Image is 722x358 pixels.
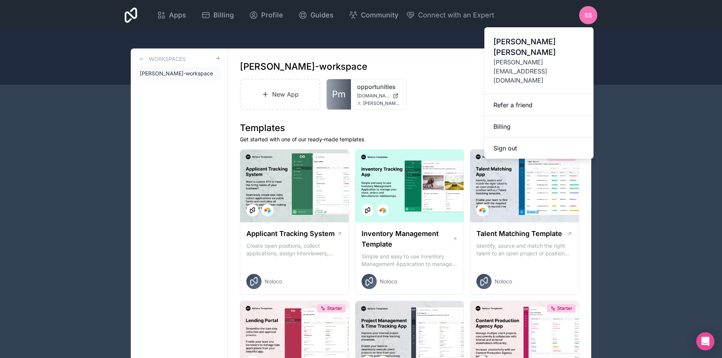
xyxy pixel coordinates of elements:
[363,100,400,106] span: [PERSON_NAME][EMAIL_ADDRESS][DOMAIN_NAME]
[332,88,346,100] span: Pm
[357,93,390,99] span: [DOMAIN_NAME]
[479,207,486,213] img: Airtable Logo
[246,242,343,257] p: Create open positions, collect applications, assign interviewers, centralise candidate feedback a...
[265,207,271,213] img: Airtable Logo
[484,94,594,116] a: Refer a friend
[240,136,579,143] p: Get started with one of our ready-made templates
[343,7,404,23] a: Community
[292,7,340,23] a: Guides
[361,10,398,20] span: Community
[137,67,221,80] a: [PERSON_NAME]-workspace
[476,242,573,257] p: Identify, source and match the right talent to an open project or position with our Talent Matchi...
[357,82,400,91] a: opportunities
[380,207,386,213] img: Airtable Logo
[476,228,562,239] h1: Talent Matching Template
[240,79,320,110] a: New App
[261,10,283,20] span: Profile
[195,7,240,23] a: Billing
[246,228,335,239] h1: Applicant Tracking System
[406,10,494,20] button: Connect with an Expert
[243,7,289,23] a: Profile
[327,305,342,311] span: Starter
[495,278,512,285] span: Noloco
[149,55,186,63] h3: Workspaces
[493,36,584,58] span: [PERSON_NAME] [PERSON_NAME]
[265,278,282,285] span: Noloco
[380,278,397,285] span: Noloco
[362,253,458,268] p: Simple and easy to use Inventory Management Application to manage your stock, orders and Manufact...
[557,305,572,311] span: Starter
[357,93,400,99] a: [DOMAIN_NAME]
[362,228,453,250] h1: Inventory Management Template
[418,10,494,20] span: Connect with an Expert
[327,79,351,109] a: Pm
[493,58,584,85] span: [PERSON_NAME][EMAIL_ADDRESS][DOMAIN_NAME]
[240,122,579,134] h1: Templates
[584,11,592,20] span: SS
[151,7,192,23] a: Apps
[213,10,234,20] span: Billing
[310,10,334,20] span: Guides
[484,116,594,138] a: Billing
[140,70,213,77] span: [PERSON_NAME]-workspace
[696,332,714,350] div: Open Intercom Messenger
[484,138,594,159] button: Sign out
[240,61,367,73] h1: [PERSON_NAME]-workspace
[169,10,186,20] span: Apps
[137,55,186,64] a: Workspaces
